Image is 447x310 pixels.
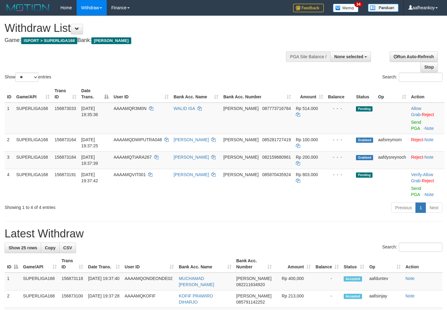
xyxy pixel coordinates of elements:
[262,155,291,160] span: Copy 082159680961 to clipboard
[262,172,291,177] span: Copy 085870435924 to clipboard
[399,73,442,82] input: Search:
[424,155,434,160] a: Note
[5,151,14,169] td: 3
[86,255,122,273] th: Date Trans.: activate to sort column ascending
[367,290,403,308] td: aafisinjay
[409,103,445,134] td: ·
[236,282,265,287] span: Copy 082211634920 to clipboard
[174,106,195,111] a: WALID ISA
[41,243,59,253] a: Copy
[390,51,438,62] a: Run Auto-Refresh
[21,273,59,290] td: SUPERLIGA168
[399,243,442,252] input: Search:
[326,85,354,103] th: Balance
[409,134,445,151] td: ·
[415,202,426,213] a: 1
[21,37,77,44] span: ISPORT > SUPERLIGA168
[356,138,373,143] span: Grabbed
[234,255,274,273] th: Bank Acc. Number: activate to sort column ascending
[79,85,111,103] th: Date Trans.: activate to sort column descending
[111,85,171,103] th: User ID: activate to sort column ascending
[422,112,434,117] a: Reject
[113,137,162,142] span: AAAAMQDWIPUTRA048
[55,137,76,142] span: 156873164
[5,255,21,273] th: ID: activate to sort column descending
[223,137,258,142] span: [PERSON_NAME]
[313,273,341,290] td: -
[262,106,291,111] span: Copy 087773716784 to clipboard
[367,255,403,273] th: Op: activate to sort column ascending
[122,273,177,290] td: AAAAMQONDEONDE02
[411,172,433,183] span: ·
[286,51,330,62] div: PGA Site Balance /
[14,103,52,134] td: SUPERLIGA168
[376,85,409,103] th: Op: activate to sort column ascending
[328,105,351,112] div: - - -
[411,172,422,177] a: Verify
[367,273,403,290] td: aafduntev
[330,51,371,62] button: None selected
[293,85,326,103] th: Amount: activate to sort column ascending
[409,85,445,103] th: Action
[376,134,409,151] td: aafsreymom
[296,106,318,111] span: Rp 514.000
[63,245,72,250] span: CSV
[15,73,38,82] select: Showentries
[382,73,442,82] label: Search:
[334,54,363,59] span: None selected
[5,85,14,103] th: ID
[14,169,52,200] td: SUPERLIGA168
[411,172,433,183] a: Allow Grab
[406,276,415,281] a: Note
[174,137,209,142] a: [PERSON_NAME]
[174,172,209,177] a: [PERSON_NAME]
[122,290,177,308] td: AAAAMQKOFIF
[262,137,291,142] span: Copy 085281727419 to clipboard
[376,151,409,169] td: aafdysreynoch
[179,276,214,287] a: MUCHAMAD [PERSON_NAME]
[420,62,438,72] a: Stop
[179,293,213,304] a: KOFIF PRAWIRO DIHARJO
[91,37,131,44] span: [PERSON_NAME]
[5,22,292,34] h1: Withdraw List
[356,106,372,112] span: Pending
[5,228,442,240] h1: Latest Withdraw
[382,243,442,252] label: Search:
[296,155,318,160] span: Rp 200.000
[45,245,55,250] span: Copy
[14,151,52,169] td: SUPERLIGA168
[406,293,415,298] a: Note
[236,276,272,281] span: [PERSON_NAME]
[81,106,98,117] span: [DATE] 19:35:36
[122,255,177,273] th: User ID: activate to sort column ascending
[223,155,258,160] span: [PERSON_NAME]
[55,106,76,111] span: 156873033
[411,155,423,160] a: Reject
[174,155,209,160] a: [PERSON_NAME]
[313,290,341,308] td: -
[81,172,98,183] span: [DATE] 19:37:42
[274,255,313,273] th: Amount: activate to sort column ascending
[59,243,76,253] a: CSV
[411,106,422,117] span: ·
[5,169,14,200] td: 4
[113,172,146,177] span: AAAAMQVIT001
[411,186,421,197] a: Send PGA
[223,172,258,177] span: [PERSON_NAME]
[236,300,265,304] span: Copy 085791142252 to clipboard
[274,273,313,290] td: Rp 400,000
[328,154,351,160] div: - - -
[409,169,445,200] td: · ·
[403,255,443,273] th: Action
[5,134,14,151] td: 2
[9,245,37,250] span: Show 25 rows
[5,243,41,253] a: Show 25 rows
[55,172,76,177] span: 156873191
[223,106,258,111] span: [PERSON_NAME]
[176,255,234,273] th: Bank Acc. Name: activate to sort column ascending
[353,85,376,103] th: Status
[171,85,221,103] th: Bank Acc. Name: activate to sort column ascending
[274,290,313,308] td: Rp 213,000
[59,290,86,308] td: 156873100
[5,103,14,134] td: 1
